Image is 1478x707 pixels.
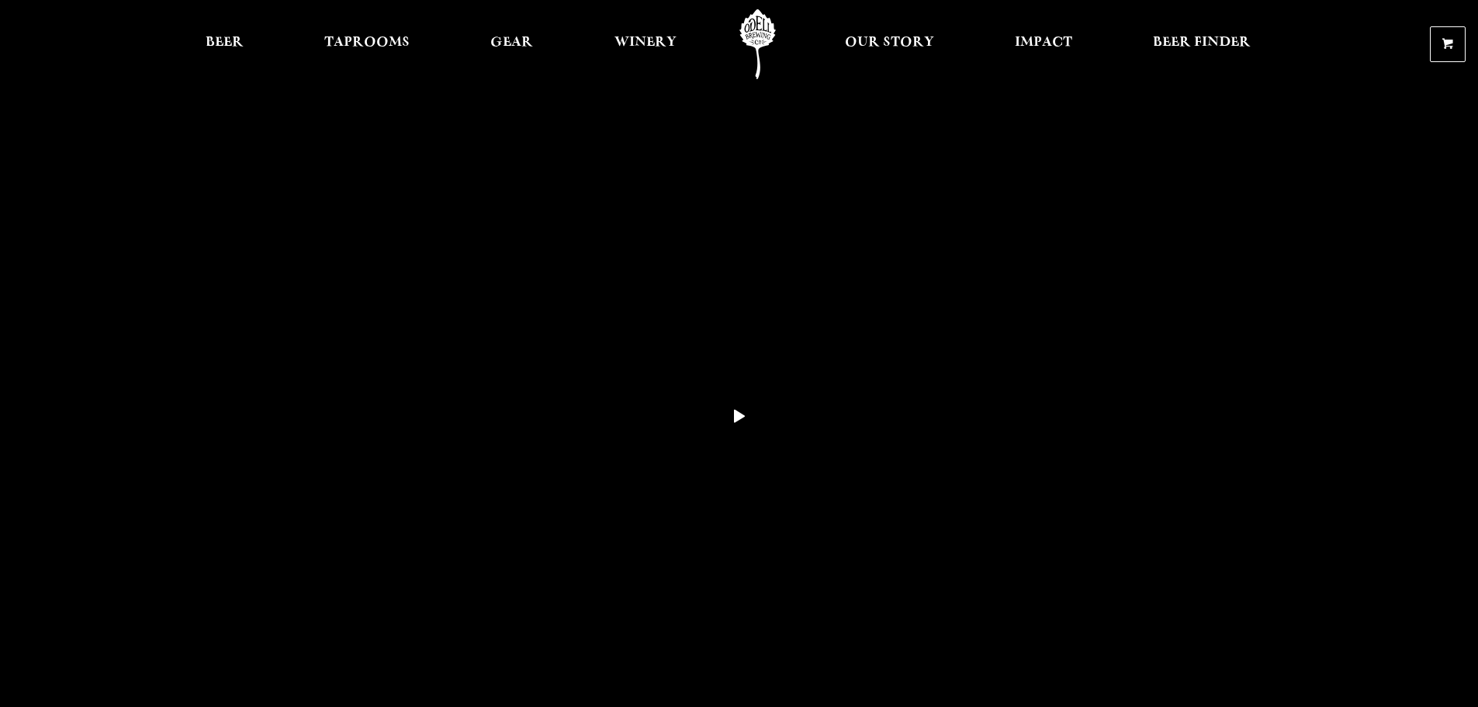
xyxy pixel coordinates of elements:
[1015,36,1072,49] span: Impact
[614,36,677,49] span: Winery
[314,9,420,79] a: Taprooms
[196,9,254,79] a: Beer
[1005,9,1082,79] a: Impact
[1143,9,1261,79] a: Beer Finder
[835,9,944,79] a: Our Story
[1153,36,1251,49] span: Beer Finder
[324,36,410,49] span: Taprooms
[206,36,244,49] span: Beer
[729,9,787,79] a: Odell Home
[490,36,533,49] span: Gear
[604,9,687,79] a: Winery
[845,36,934,49] span: Our Story
[480,9,543,79] a: Gear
